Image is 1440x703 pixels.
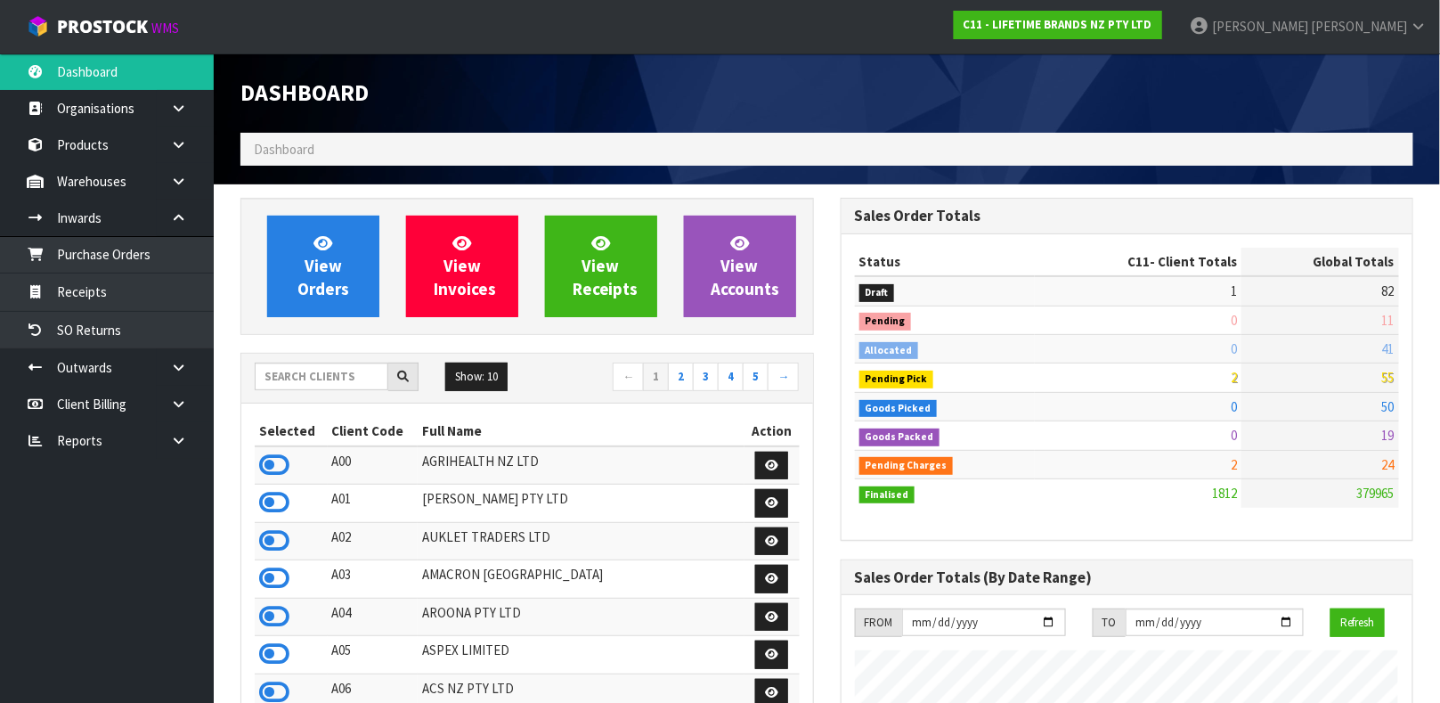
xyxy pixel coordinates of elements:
[1382,427,1395,444] span: 19
[573,233,639,299] span: View Receipts
[1231,369,1237,386] span: 2
[1231,427,1237,444] span: 0
[1231,456,1237,473] span: 2
[255,363,388,390] input: Search clients
[418,417,744,446] th: Full Name
[855,569,1400,586] h3: Sales Order Totals (By Date Range)
[859,313,912,331] span: Pending
[1212,18,1308,35] span: [PERSON_NAME]
[255,417,328,446] th: Selected
[541,363,800,394] nav: Page navigation
[418,522,744,560] td: AUKLET TRADERS LTD
[240,78,369,107] span: Dashboard
[1231,340,1237,357] span: 0
[445,363,508,391] button: Show: 10
[1382,340,1395,357] span: 41
[328,560,419,599] td: A03
[855,248,1035,276] th: Status
[406,216,518,317] a: ViewInvoices
[859,342,919,360] span: Allocated
[1357,485,1395,502] span: 379965
[859,284,895,302] span: Draft
[1382,282,1395,299] span: 82
[954,11,1162,39] a: C11 - LIFETIME BRANDS NZ PTY LTD
[859,486,915,504] span: Finalised
[859,371,934,388] span: Pending Pick
[1311,18,1407,35] span: [PERSON_NAME]
[545,216,657,317] a: ViewReceipts
[1093,609,1126,637] div: TO
[254,141,314,158] span: Dashboard
[613,363,644,391] a: ←
[418,446,744,485] td: AGRIHEALTH NZ LTD
[684,216,796,317] a: ViewAccounts
[1382,456,1395,473] span: 24
[859,429,940,446] span: Goods Packed
[418,485,744,523] td: [PERSON_NAME] PTY LTD
[1382,312,1395,329] span: 11
[855,609,902,637] div: FROM
[859,457,954,475] span: Pending Charges
[1035,248,1242,276] th: - Client Totals
[297,233,349,299] span: View Orders
[1330,609,1385,637] button: Refresh
[743,363,769,391] a: 5
[643,363,669,391] a: 1
[328,636,419,674] td: A05
[1231,312,1237,329] span: 0
[151,20,179,37] small: WMS
[1382,398,1395,415] span: 50
[328,522,419,560] td: A02
[855,208,1400,225] h3: Sales Order Totals
[859,400,938,418] span: Goods Picked
[1212,485,1237,502] span: 1812
[57,15,148,38] span: ProStock
[668,363,694,391] a: 2
[328,598,419,636] td: A04
[1241,248,1399,276] th: Global Totals
[744,417,800,446] th: Action
[964,17,1152,32] strong: C11 - LIFETIME BRANDS NZ PTY LTD
[712,233,780,299] span: View Accounts
[27,15,49,37] img: cube-alt.png
[328,417,419,446] th: Client Code
[768,363,799,391] a: →
[418,598,744,636] td: AROONA PTY LTD
[1382,369,1395,386] span: 55
[434,233,496,299] span: View Invoices
[718,363,744,391] a: 4
[267,216,379,317] a: ViewOrders
[418,636,744,674] td: ASPEX LIMITED
[1127,253,1150,270] span: C11
[693,363,719,391] a: 3
[1231,398,1237,415] span: 0
[328,485,419,523] td: A01
[1231,282,1237,299] span: 1
[328,446,419,485] td: A00
[418,560,744,599] td: AMACRON [GEOGRAPHIC_DATA]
